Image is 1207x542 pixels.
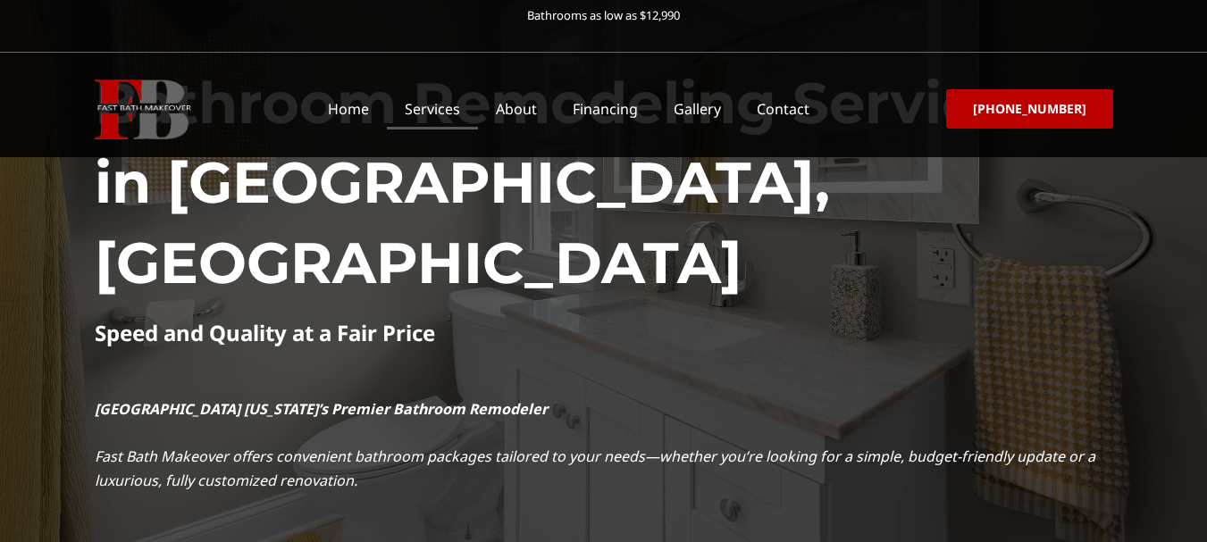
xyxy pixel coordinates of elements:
h1: Bathroom Remodeling Services in [GEOGRAPHIC_DATA], [GEOGRAPHIC_DATA] [95,63,1113,304]
a: Contact [739,88,827,129]
a: Financing [555,88,656,129]
a: [PHONE_NUMBER] [946,89,1113,129]
a: About [478,88,555,129]
strong: Speed and Quality at a Fair Price [95,318,435,347]
a: Services [387,88,478,129]
img: Fast Bath Makeover icon [95,79,191,139]
span: [PHONE_NUMBER] [973,103,1086,115]
a: Home [310,88,387,129]
a: Gallery [656,88,739,129]
strong: [GEOGRAPHIC_DATA] [US_STATE]’s Premier Bathroom Remodeler [95,399,548,419]
em: Fast Bath Makeover offers convenient bathroom packages tailored to your needs—whether you’re look... [95,446,1095,490]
